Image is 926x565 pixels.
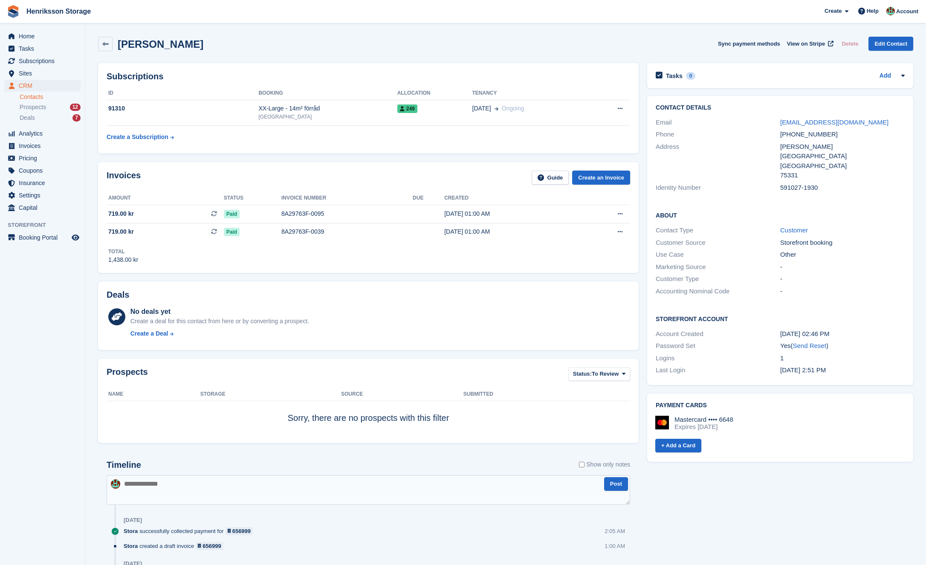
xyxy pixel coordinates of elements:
div: Use Case [656,250,780,260]
a: Customer [780,226,808,234]
div: XX-Large - 14m² förråd [258,104,397,113]
span: Sites [19,67,70,79]
div: Create a deal for this contact from here or by converting a prospect. [130,317,309,326]
th: ID [107,87,258,100]
time: 2025-06-17 12:51:20 UTC [780,366,826,374]
h2: Timeline [107,460,141,470]
span: Invoices [19,140,70,152]
div: 591027-1930 [780,183,905,193]
div: [DATE] [124,517,142,524]
div: 1,438.00 kr [108,255,138,264]
a: menu [4,165,81,177]
div: Yes [780,341,905,351]
div: Accounting Nominal Code [656,287,780,296]
span: Status: [573,370,592,378]
div: Marketing Source [656,262,780,272]
span: Analytics [19,127,70,139]
div: - [780,274,905,284]
th: Status [224,191,281,205]
div: 2:05 AM [605,527,625,535]
div: 91310 [107,104,258,113]
span: Booking Portal [19,232,70,243]
div: [GEOGRAPHIC_DATA] [780,151,905,161]
a: menu [4,232,81,243]
span: Insurance [19,177,70,189]
a: menu [4,202,81,214]
a: Preview store [70,232,81,243]
div: Logins [656,353,780,363]
a: menu [4,177,81,189]
div: Phone [656,130,780,139]
div: 0 [686,72,696,80]
div: Total [108,248,138,255]
h2: Deals [107,290,129,300]
h2: Tasks [666,72,683,80]
div: [PHONE_NUMBER] [780,130,905,139]
span: Home [19,30,70,42]
h2: Storefront Account [656,314,905,323]
div: - [780,262,905,272]
h2: Subscriptions [107,72,630,81]
div: Mastercard •••• 6648 [674,416,733,423]
span: CRM [19,80,70,92]
a: + Add a Card [655,439,701,453]
span: Stora [124,542,138,550]
div: Email [656,118,780,127]
th: Storage [200,388,341,401]
a: Add [880,71,891,81]
a: Edit Contact [868,37,913,51]
a: Create an Invoice [572,171,630,185]
th: Created [444,191,578,205]
span: Subscriptions [19,55,70,67]
img: Isak Martinelle [111,479,120,489]
button: Status: To Review [568,367,630,381]
a: menu [4,189,81,201]
div: [DATE] 02:46 PM [780,329,905,339]
span: View on Stripe [787,40,825,48]
span: Tasks [19,43,70,55]
div: 75331 [780,171,905,180]
a: View on Stripe [784,37,835,51]
div: Customer Source [656,238,780,248]
h2: Prospects [107,367,148,383]
div: 656999 [232,527,251,535]
span: 719.00 kr [108,227,134,236]
span: Storefront [8,221,85,229]
a: [EMAIL_ADDRESS][DOMAIN_NAME] [780,119,888,126]
span: Deals [20,114,35,122]
div: - [780,287,905,296]
span: Coupons [19,165,70,177]
div: Create a Subscription [107,133,168,142]
img: Isak Martinelle [886,7,895,15]
th: Source [341,388,463,401]
span: Paid [224,210,240,218]
a: menu [4,80,81,92]
h2: Contact Details [656,104,905,111]
a: Deals 7 [20,113,81,122]
th: Allocation [397,87,472,100]
th: Submitted [463,388,630,401]
div: 1 [780,353,905,363]
div: 8A29763F-0039 [281,227,413,236]
span: Paid [224,228,240,236]
span: Settings [19,189,70,201]
div: Customer Type [656,274,780,284]
h2: Invoices [107,171,141,185]
div: Other [780,250,905,260]
div: 8A29763F-0095 [281,209,413,218]
div: [PERSON_NAME] [780,142,905,152]
span: Sorry, there are no prospects with this filter [288,413,449,423]
span: ( ) [790,342,828,349]
img: Mastercard Logo [655,416,669,429]
span: [DATE] [472,104,491,113]
a: menu [4,30,81,42]
div: 656999 [203,542,221,550]
a: 656999 [226,527,253,535]
span: Stora [124,527,138,535]
div: Storefront booking [780,238,905,248]
div: successfully collected payment for [124,527,257,535]
span: Pricing [19,152,70,164]
span: Prospects [20,103,46,111]
div: Last Login [656,365,780,375]
div: Contact Type [656,226,780,235]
